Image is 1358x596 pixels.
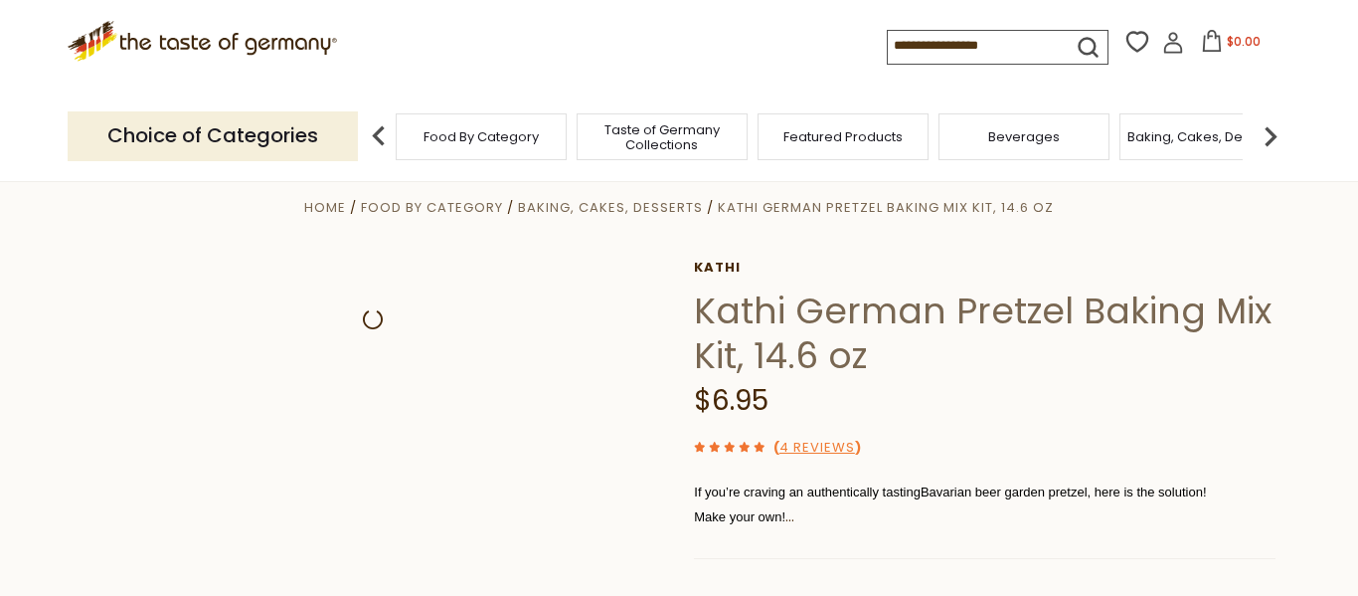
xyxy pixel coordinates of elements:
[1127,129,1281,144] a: Baking, Cakes, Desserts
[1251,116,1290,156] img: next arrow
[1227,33,1261,50] span: $0.00
[921,485,930,499] span: B
[718,198,1054,217] a: Kathi German Pretzel Baking Mix Kit, 14.6 oz
[518,198,703,217] a: Baking, Cakes, Desserts
[304,198,346,217] a: Home
[361,198,503,217] a: Food By Category
[988,129,1060,144] a: Beverages
[694,534,1232,549] span: The flour mix, food-grade lye and coarse salt are all included in the mix, just add oil and water.
[694,485,921,499] span: If you’re craving an authentically tasting
[694,381,768,420] span: $6.95
[930,485,1207,499] span: avarian beer garden pretzel, here is the solution!
[779,438,855,459] a: 4 Reviews
[694,289,1275,378] h1: Kathi German Pretzel Baking Mix Kit, 14.6 oz
[1188,30,1273,60] button: $0.00
[694,260,1275,276] a: Kathi
[694,505,794,526] span: Make your own!
[424,129,539,144] a: Food By Category
[68,111,358,160] p: Choice of Categories
[773,438,861,457] span: ( )
[783,129,903,144] a: Featured Products
[583,122,742,152] a: Taste of Germany Collections
[359,116,399,156] img: previous arrow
